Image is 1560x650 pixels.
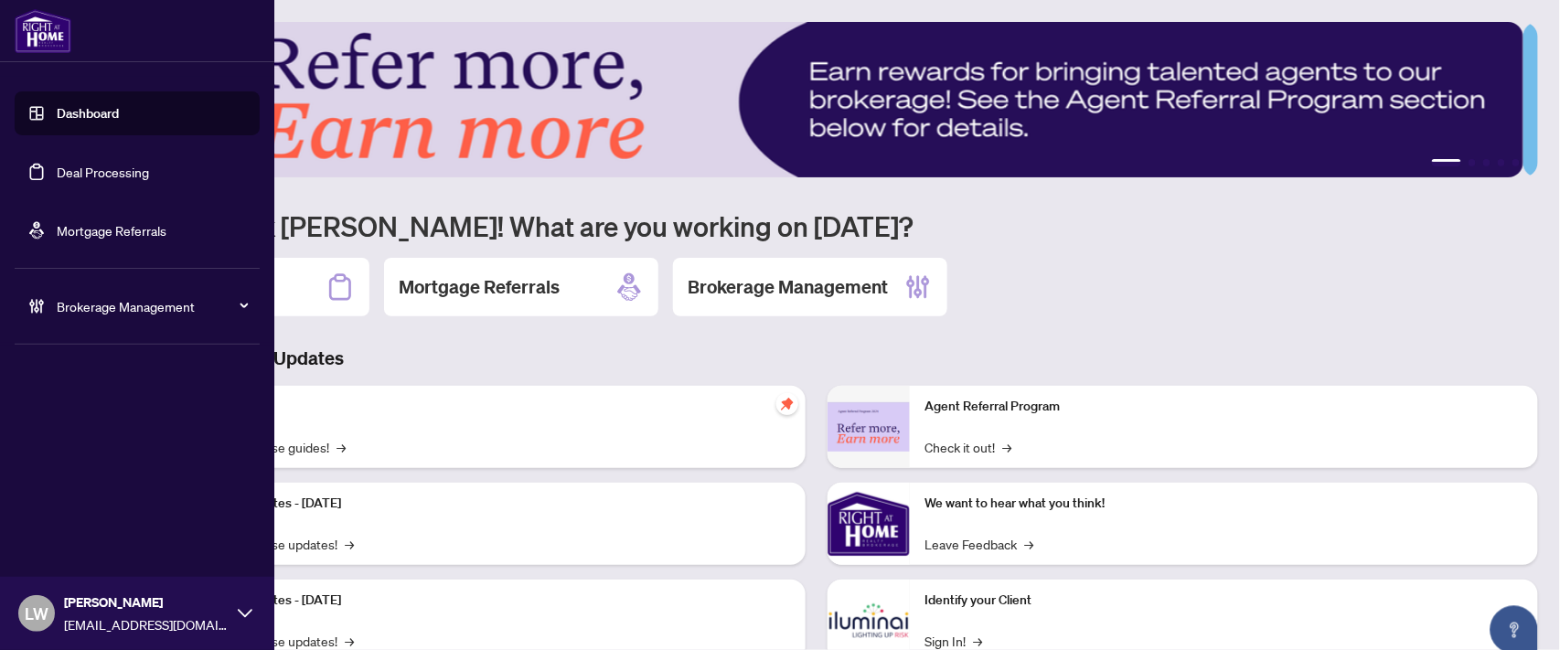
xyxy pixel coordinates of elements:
span: [PERSON_NAME] [64,592,229,613]
p: Platform Updates - [DATE] [192,591,791,611]
button: 2 [1469,159,1476,166]
span: → [1024,534,1033,554]
a: Deal Processing [57,164,149,180]
span: pushpin [776,393,798,415]
span: Brokerage Management [57,296,247,316]
h3: Brokerage & Industry Updates [95,346,1538,371]
img: logo [15,9,71,53]
button: Open asap [1487,586,1542,641]
p: Agent Referral Program [924,397,1523,417]
img: Agent Referral Program [828,402,910,453]
span: [EMAIL_ADDRESS][DOMAIN_NAME] [64,614,229,634]
span: → [345,534,354,554]
span: LW [25,601,48,626]
button: 5 [1512,159,1520,166]
p: Identify your Client [924,591,1523,611]
button: 1 [1432,159,1461,166]
span: → [1002,437,1011,457]
img: We want to hear what you think! [828,483,910,565]
p: We want to hear what you think! [924,494,1523,514]
a: Dashboard [57,105,119,122]
p: Platform Updates - [DATE] [192,494,791,514]
button: 3 [1483,159,1491,166]
a: Mortgage Referrals [57,222,166,239]
h2: Mortgage Referrals [399,274,560,300]
p: Self-Help [192,397,791,417]
span: → [337,437,346,457]
img: Slide 0 [95,22,1523,177]
a: Leave Feedback→ [924,534,1033,554]
button: 4 [1498,159,1505,166]
a: Check it out!→ [924,437,1011,457]
h2: Brokerage Management [688,274,888,300]
h1: Welcome back [PERSON_NAME]! What are you working on [DATE]? [95,208,1538,243]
